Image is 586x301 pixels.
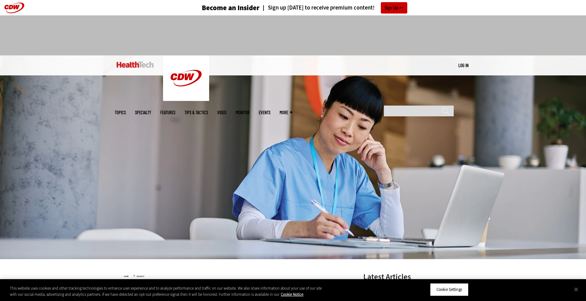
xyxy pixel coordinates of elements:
[135,110,151,115] span: Specialty
[115,110,126,115] span: Topics
[363,273,456,281] h3: Latest Articles
[236,110,249,115] a: MonITor
[569,283,583,296] button: Close
[458,62,468,68] a: Log in
[217,110,226,115] a: Video
[10,285,322,297] div: This website uses cookies and other tracking technologies to enhance user experience and to analy...
[185,110,208,115] a: Tips & Tactics
[163,96,209,102] a: CDW
[124,275,129,278] a: Home
[160,110,175,115] a: Features
[163,55,209,101] img: Home
[259,110,270,115] a: Events
[137,275,144,278] a: Security
[179,4,260,11] a: Become an Insider
[381,2,407,14] a: Sign Up
[281,292,303,297] a: More information about your privacy
[458,62,468,69] div: User menu
[430,283,468,296] button: Cookie Settings
[181,22,405,49] iframe: advertisement
[124,273,347,278] div: »
[117,62,154,68] img: Home
[280,110,293,115] span: More
[202,4,260,11] h3: Become an Insider
[260,5,375,11] a: Sign up [DATE] to receive premium content!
